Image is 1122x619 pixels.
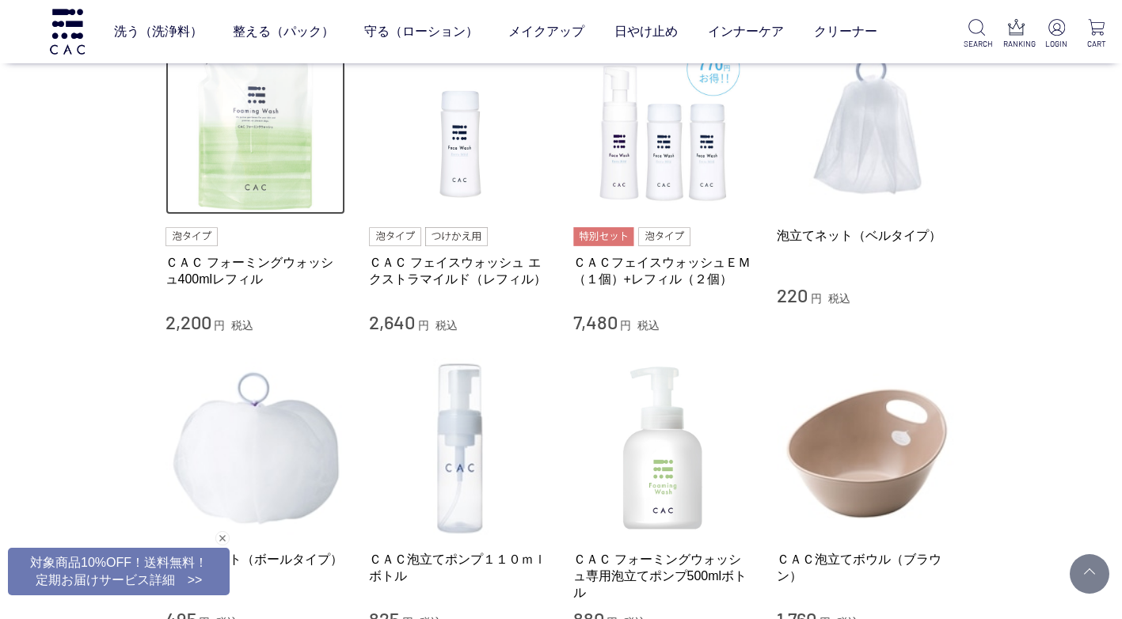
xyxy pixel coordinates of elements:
[814,9,877,54] a: クリーナー
[828,292,850,305] span: 税込
[369,254,550,288] a: ＣＡＣ フェイスウォッシュ エクストラマイルド（レフィル）
[165,310,211,333] span: 2,200
[573,254,754,288] a: ＣＡＣフェイスウォッシュＥＭ（１個）+レフィル（２個）
[165,551,346,568] a: 泡立てネット（ボールタイプ）
[435,319,458,332] span: 税込
[508,9,584,54] a: メイクアップ
[1003,38,1029,50] p: RANKING
[233,9,334,54] a: 整える（パック）
[637,319,660,332] span: 税込
[369,358,550,538] img: ＣＡＣ泡立てポンプ１１０ｍｌボトル
[811,292,822,305] span: 円
[425,227,487,246] img: つけかえ用
[1003,19,1029,50] a: RANKING
[573,34,754,215] img: ＣＡＣフェイスウォッシュＥＭ（１個）+レフィル（２個）
[165,227,218,246] img: 泡タイプ
[573,310,618,333] span: 7,480
[573,358,754,538] img: ＣＡＣ フォーミングウォッシュ専用泡立てポンプ500mlボトル
[573,227,634,246] img: 特別セット
[777,283,808,306] span: 220
[364,9,478,54] a: 守る（ローション）
[777,34,957,215] img: 泡立てネット（ベルタイプ）
[165,358,346,538] img: 泡立てネット（ボールタイプ）
[620,319,631,332] span: 円
[369,310,415,333] span: 2,640
[708,9,784,54] a: インナーケア
[1084,19,1109,50] a: CART
[777,358,957,538] img: ＣＡＣ泡立てボウル（ブラウン）
[573,551,754,602] a: ＣＡＣ フォーミングウォッシュ専用泡立てポンプ500mlボトル
[418,319,429,332] span: 円
[165,254,346,288] a: ＣＡＣ フォーミングウォッシュ400mlレフィル
[964,19,989,50] a: SEARCH
[1044,38,1069,50] p: LOGIN
[369,227,421,246] img: 泡タイプ
[777,227,957,244] a: 泡立てネット（ベルタイプ）
[48,9,87,54] img: logo
[165,34,346,215] img: ＣＡＣ フォーミングウォッシュ400mlレフィル
[231,319,253,332] span: 税込
[214,319,225,332] span: 円
[1044,19,1069,50] a: LOGIN
[777,551,957,585] a: ＣＡＣ泡立てボウル（ブラウン）
[638,227,690,246] img: 泡タイプ
[1084,38,1109,50] p: CART
[614,9,678,54] a: 日やけ止め
[964,38,989,50] p: SEARCH
[114,9,203,54] a: 洗う（洗浄料）
[369,34,550,215] img: ＣＡＣ フェイスウォッシュ エクストラマイルド（レフィル）
[369,551,550,585] a: ＣＡＣ泡立てポンプ１１０ｍｌボトル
